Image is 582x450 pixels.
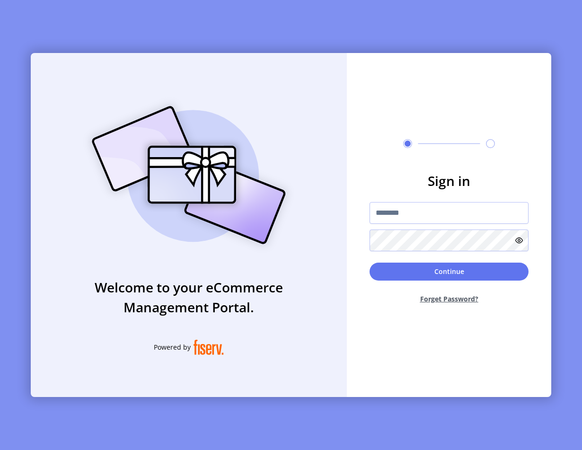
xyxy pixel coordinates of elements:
[370,171,529,191] h3: Sign in
[78,96,300,255] img: card_Illustration.svg
[154,342,191,352] span: Powered by
[31,277,347,317] h3: Welcome to your eCommerce Management Portal.
[370,286,529,311] button: Forget Password?
[370,263,529,281] button: Continue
